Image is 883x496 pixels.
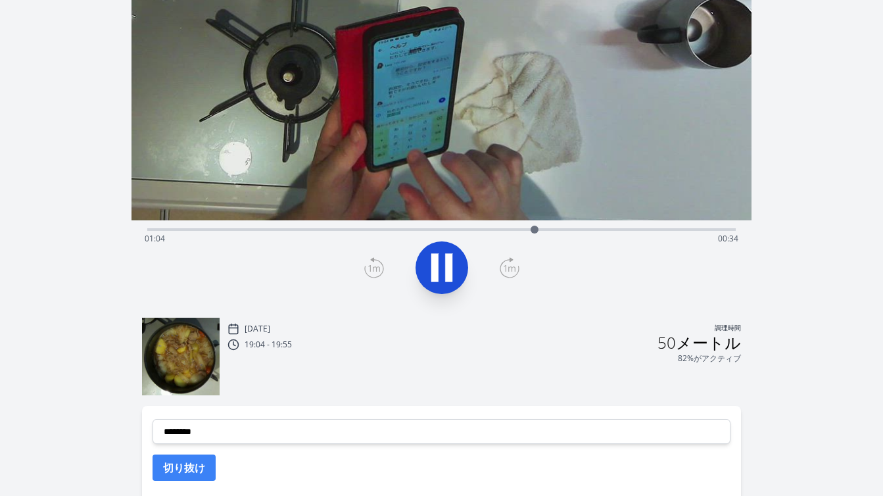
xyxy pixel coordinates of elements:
font: 82%がアクティブ [678,353,741,364]
span: 01:04 [145,233,165,244]
font: 調理時間 [715,324,741,332]
font: 50メートル [657,332,741,353]
font: 19:04 - 19:55 [245,339,292,350]
img: 250914100520_thumb.jpeg [142,318,220,395]
font: [DATE] [245,323,270,334]
span: 00:34 [718,233,738,244]
button: 切り抜け [153,455,216,481]
font: 切り抜け [163,460,205,475]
